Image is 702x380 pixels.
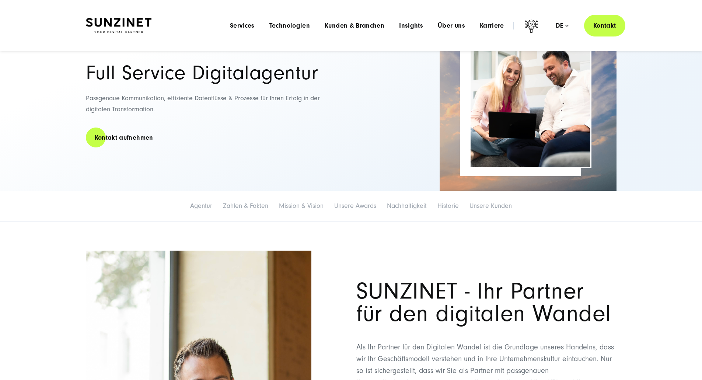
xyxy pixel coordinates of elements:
[190,202,212,210] a: Agentur
[437,202,459,210] a: Historie
[471,35,590,167] img: Service_Images_2025_39
[279,202,324,210] a: Mission & Vision
[399,22,423,29] a: Insights
[438,22,465,29] a: Über uns
[86,63,344,83] h2: Full Service Digitalagentur
[230,22,255,29] a: Services
[86,18,151,34] img: SUNZINET Full Service Digital Agentur
[469,202,512,210] a: Unsere Kunden
[584,15,625,36] a: Kontakt
[325,22,384,29] a: Kunden & Branchen
[223,202,268,210] a: Zahlen & Fakten
[86,127,162,148] a: Kontakt aufnehmen
[269,22,310,29] a: Technologien
[387,202,427,210] a: Nachhaltigkeit
[556,22,569,29] div: de
[440,14,617,191] img: Full-Service Digitalagentur SUNZINET - Business Applications Web & Cloud_2
[334,202,376,210] a: Unsere Awards
[356,280,617,325] h1: SUNZINET - Ihr Partner für den digitalen Wandel
[480,22,504,29] a: Karriere
[86,94,320,114] span: Passgenaue Kommunikation, effiziente Datenflüsse & Prozesse für Ihren Erfolg in der digitalen Tra...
